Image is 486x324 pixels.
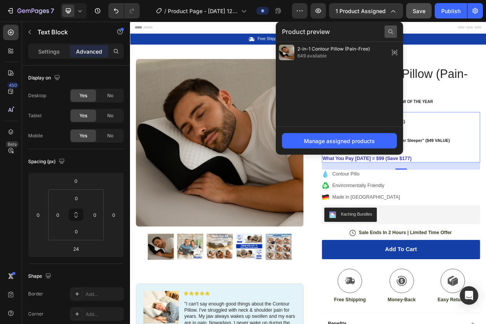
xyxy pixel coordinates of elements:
[51,6,54,15] p: 7
[28,132,43,139] div: Mobile
[274,246,315,255] div: Kaching Bundles
[406,3,432,19] button: Save
[250,135,346,141] strong: ✓ Magnesium Gummies ($89 VALUE)
[332,292,373,301] div: Add to cart
[289,49,324,55] p: (1349 Reviews)
[253,242,321,260] button: Kaching Bundles
[250,175,366,181] strong: What You Pay [DATE] = $99 (Save $177)
[28,112,42,119] div: Tablet
[3,3,57,19] button: 7
[250,143,350,149] strong: ✓ Premium Silk Eye Mask ($39 VALUE)
[259,107,285,114] div: Text Block
[250,57,455,99] h1: 2-in-1 Contour Pillow (Pain-Free)
[168,7,238,15] span: Product Page - [DATE] 12:14:32
[7,82,19,88] div: 450
[108,3,140,19] div: Undo/Redo
[6,141,19,147] div: Beta
[435,3,467,19] button: Publish
[130,22,486,324] iframe: Design area
[250,101,454,108] p: 🏆 2025 "Ergonomic Innovative" pillow of the year
[79,132,87,139] span: Yes
[79,112,87,119] span: Yes
[32,209,44,221] input: 0
[250,118,454,127] p: LIMITED TIME OFFER Includes:
[282,27,330,36] span: Product preview
[69,226,84,237] input: 0px
[263,194,351,203] p: Contour Pillo
[38,47,60,56] p: Settings
[107,92,113,99] span: No
[28,290,43,297] div: Border
[28,310,44,317] div: Corner
[28,73,62,83] div: Display on
[52,209,64,221] input: 0px
[282,133,397,148] button: Manage assigned products
[441,7,461,15] div: Publish
[279,45,294,60] img: preview-img
[89,209,101,221] input: 0px
[107,112,113,119] span: No
[76,47,102,56] p: Advanced
[250,127,358,133] strong: ✓ Contour Ergonomic Pillow ($99 VALUE)
[68,243,84,255] input: 24
[86,291,122,298] div: Add...
[329,3,403,19] button: 1 product assigned
[460,286,478,305] div: Open Intercom Messenger
[250,284,455,309] button: Add to cart
[28,271,53,282] div: Shape
[108,209,120,221] input: 0
[250,167,305,173] strong: TOTAL VALUE = $276
[259,246,268,256] img: KachingBundles.png
[107,132,113,139] span: No
[69,192,84,204] input: 0px
[297,52,370,59] span: 649 available
[263,209,351,218] p: Environmentally Friendly
[86,311,122,318] div: Add...
[164,7,166,15] span: /
[304,137,375,145] div: Manage assigned products
[28,92,46,99] div: Desktop
[336,7,386,15] span: 1 product assigned
[250,151,416,157] strong: ✓ E-Book "Optimal Routine For 10x Better Sleeper" ($49 VALUE)
[68,175,84,187] input: 0
[413,8,425,14] span: Save
[297,270,418,278] p: Sale Ends In 2 Hours | Limited Time Offer
[263,224,351,233] p: Made in [GEOGRAPHIC_DATA]
[28,157,66,167] div: Spacing (px)
[297,46,370,52] span: 2-in-1 Contour Pillow (Pain-Free)
[79,92,87,99] span: Yes
[37,27,103,37] p: Text Block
